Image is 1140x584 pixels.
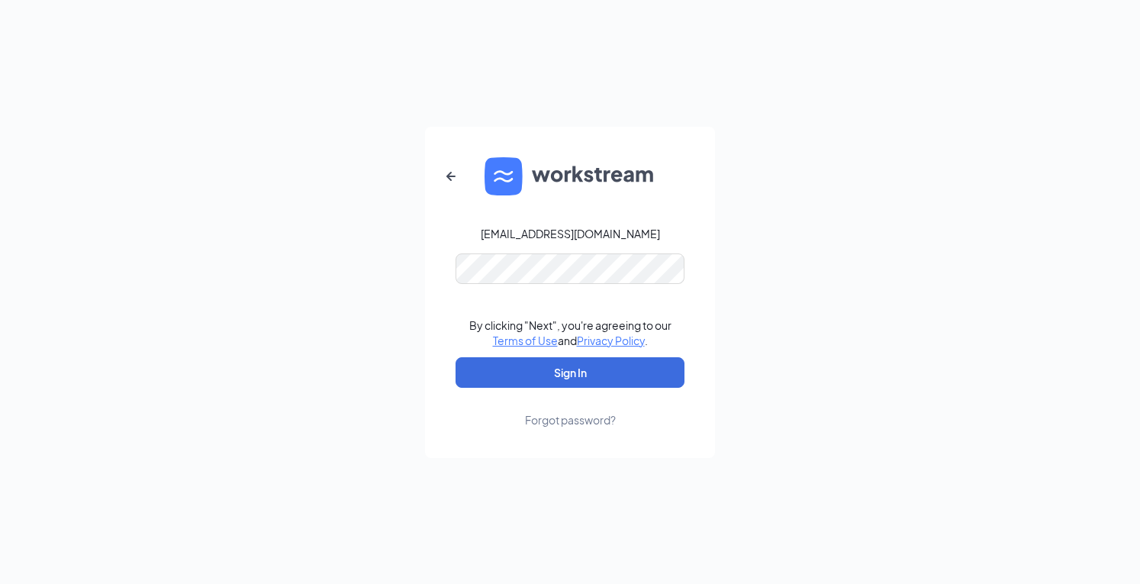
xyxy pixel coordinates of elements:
[577,334,645,347] a: Privacy Policy
[442,167,460,186] svg: ArrowLeftNew
[481,226,660,241] div: [EMAIL_ADDRESS][DOMAIN_NAME]
[433,158,469,195] button: ArrowLeftNew
[485,157,655,195] img: WS logo and Workstream text
[456,357,684,388] button: Sign In
[493,334,558,347] a: Terms of Use
[469,318,671,348] div: By clicking "Next", you're agreeing to our and .
[525,388,616,428] a: Forgot password?
[525,412,616,428] div: Forgot password?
